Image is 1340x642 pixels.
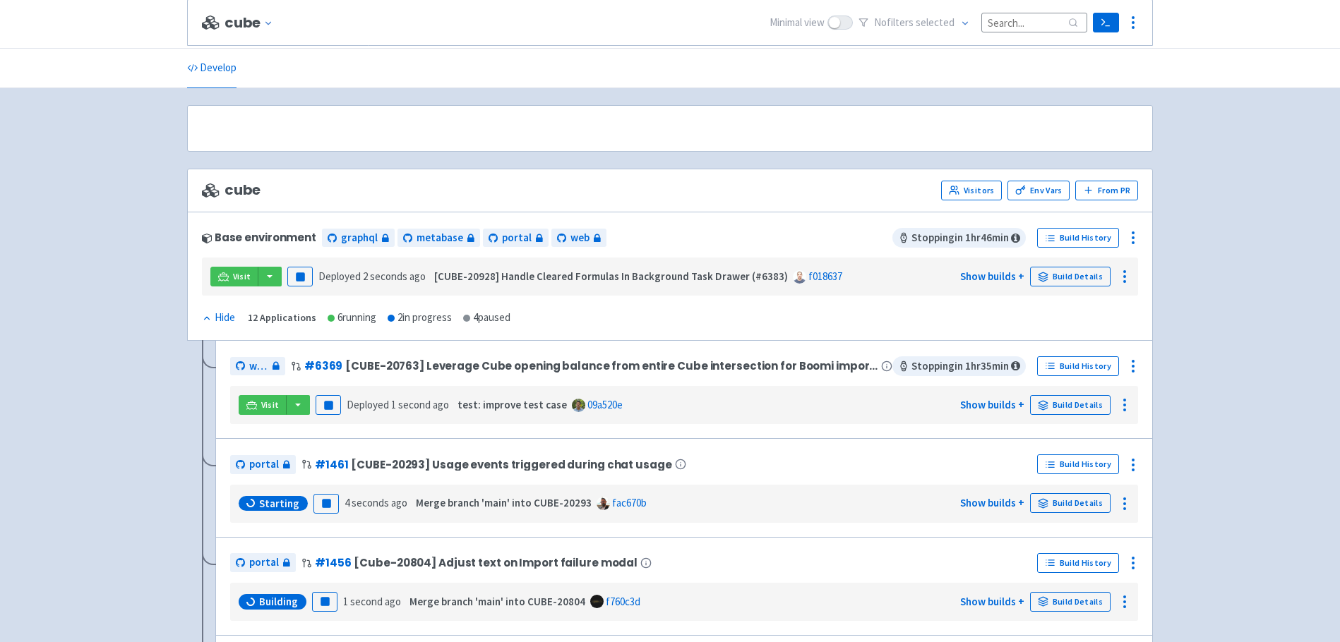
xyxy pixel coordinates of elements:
a: Build History [1037,553,1119,573]
button: Hide [202,310,237,326]
span: No filter s [874,15,955,31]
a: Terminal [1093,13,1119,32]
a: Build History [1037,228,1119,248]
a: f018637 [808,269,842,283]
a: Build Details [1030,592,1111,612]
span: Deployed [318,269,426,283]
a: Visit [210,267,258,286]
a: Show builds + [960,595,1024,608]
button: From PR [1075,181,1138,200]
a: portal [230,455,296,474]
strong: [CUBE-20928] Handle Cleared Formulas In Background Task Drawer (#6383) [434,269,788,283]
span: Building [259,595,298,609]
span: Visit [261,399,280,411]
a: Visit [239,395,287,415]
a: metabase [397,229,480,248]
div: 4 paused [463,310,510,326]
span: web [249,358,268,375]
span: metabase [417,230,463,246]
a: Build Details [1030,493,1111,513]
a: Build Details [1030,267,1111,286]
div: 2 in progress [388,310,452,326]
a: Develop [187,49,237,88]
input: Search... [981,13,1087,32]
div: Base environment [202,231,316,243]
span: Stopping in 1 hr 46 min [892,228,1026,248]
a: web [230,357,285,376]
a: #6369 [304,358,342,373]
a: Build Details [1030,395,1111,415]
span: web [570,230,590,246]
time: 2 seconds ago [363,269,426,283]
span: Visit [233,271,251,282]
a: Show builds + [960,269,1024,283]
span: portal [502,230,532,246]
span: selected [916,16,955,29]
span: portal [249,456,279,473]
span: [CUBE-20293] Usage events triggered during chat usage [351,459,671,471]
strong: test: improve test case [457,398,567,411]
a: portal [483,229,549,248]
a: #1461 [315,457,348,472]
span: [Cube-20804] Adjust text on Import failure modal [354,557,638,569]
button: Pause [312,592,337,612]
a: f760c3d [606,595,640,608]
span: Starting [259,497,299,511]
span: Deployed [347,398,449,411]
a: Env Vars [1007,181,1070,200]
a: Build History [1037,454,1119,474]
a: web [551,229,606,248]
a: Build History [1037,356,1119,376]
strong: Merge branch 'main' into CUBE-20293 [416,496,592,509]
a: fac670b [612,496,647,509]
a: #1456 [315,555,351,570]
time: 1 second ago [391,398,449,411]
a: 09a520e [587,398,623,411]
a: Show builds + [960,496,1024,509]
span: Stopping in 1 hr 35 min [892,356,1026,376]
button: Pause [313,494,339,514]
a: graphql [322,229,395,248]
time: 4 seconds ago [345,496,407,509]
button: cube [225,15,279,31]
a: Visitors [941,181,1002,200]
div: Hide [202,310,235,326]
span: portal [249,555,279,571]
a: Show builds + [960,398,1024,411]
time: 1 second ago [343,595,401,608]
strong: Merge branch 'main' into CUBE-20804 [409,595,585,608]
span: graphql [341,230,378,246]
div: 6 running [328,310,376,326]
button: Pause [316,395,341,415]
a: portal [230,553,296,572]
span: cube [202,182,261,198]
div: 12 Applications [248,310,316,326]
span: [CUBE-20763] Leverage Cube opening balance from entire Cube intersection for Boomi imports [345,360,878,372]
span: Minimal view [770,15,825,31]
button: Pause [287,267,313,286]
